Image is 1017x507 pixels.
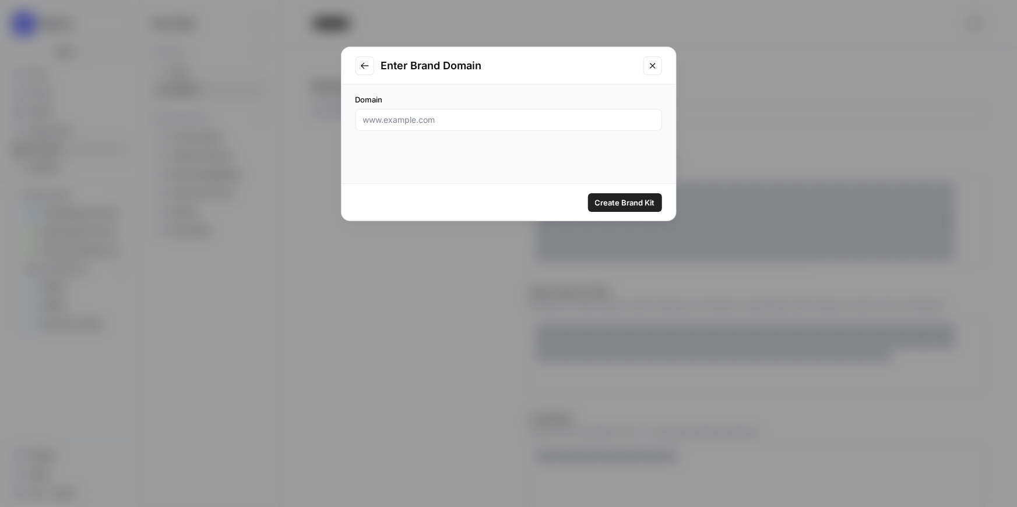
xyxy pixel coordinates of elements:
button: Create Brand Kit [588,193,662,212]
button: Close modal [643,56,662,75]
span: Create Brand Kit [595,197,655,208]
input: www.example.com [363,114,654,126]
button: Go to previous step [356,56,374,75]
label: Domain [356,94,662,105]
h2: Enter Brand Domain [381,58,636,74]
